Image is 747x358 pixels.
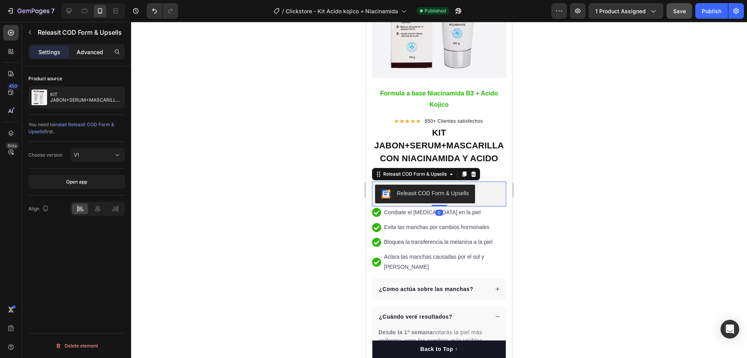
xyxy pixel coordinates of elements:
p: Settings [39,48,60,56]
p: Releasit COD Form & Upsells [38,28,122,37]
div: 450 [7,83,19,89]
div: Undo/Redo [147,3,178,19]
p: 7 [51,6,54,16]
div: Product source [28,75,62,82]
div: You need to first. [28,121,125,135]
span: Clickstore - Kit Acido kojico + Niacinamida [286,7,398,15]
button: Publish [695,3,728,19]
div: Delete element [55,341,98,351]
p: KIT JABON+SERUM+MASCARILLA CON NIACINAMIDA Y ACIDO KOJICO [50,92,122,103]
span: Published [424,7,446,14]
span: / [282,7,284,15]
div: Open app [66,178,87,185]
button: V1 [70,148,125,162]
div: Back to Top ↑ [54,323,91,332]
button: Save [666,3,692,19]
div: Open Intercom Messenger [721,320,739,339]
strong: Desde la 1ª semana [12,307,67,314]
button: Delete element [28,340,125,352]
span: Save [673,8,686,14]
iframe: Design area [366,22,512,358]
div: Align [28,204,50,214]
p: Advanced [77,48,103,56]
button: Open app [28,175,125,189]
button: 7 [3,3,58,19]
span: 1 product assigned [595,7,646,15]
div: Beta [6,143,19,149]
img: product feature img [32,90,47,105]
button: Back to Top ↑ [6,319,140,336]
span: notarás la piel más uniforme, pero los cambios más visibles llegan entre la con uso constante. [12,307,117,338]
button: 1 product assigned [589,3,663,19]
div: Choose version [28,152,63,159]
span: install Releasit COD Form & Upsells [28,122,114,134]
div: Publish [702,7,721,15]
span: V1 [74,152,79,158]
